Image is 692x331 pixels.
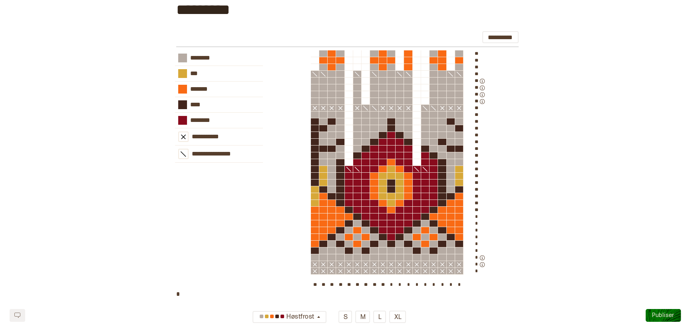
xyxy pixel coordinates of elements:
[257,311,316,324] div: Høstfrost
[373,311,386,323] button: L
[646,309,681,322] button: Publiser
[338,311,352,323] button: S
[652,312,674,319] span: Publiser
[389,311,406,323] button: XL
[253,311,326,323] button: Høstfrost
[355,311,370,323] button: M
